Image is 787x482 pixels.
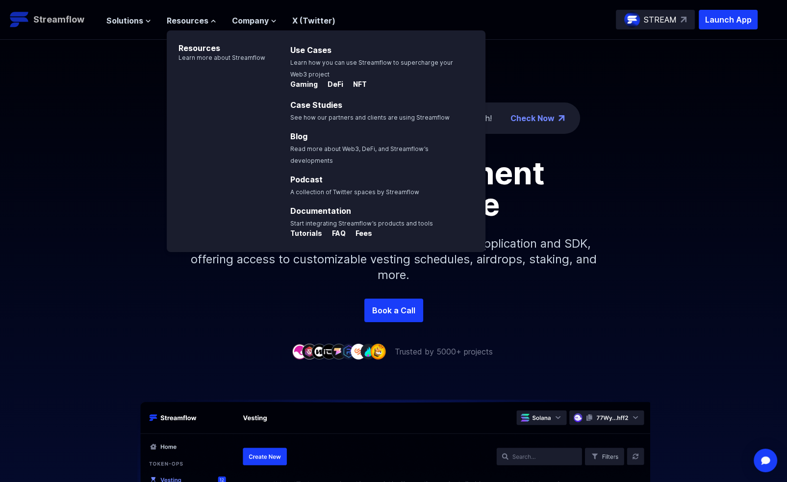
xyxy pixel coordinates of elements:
p: FAQ [324,228,346,238]
a: NFT [345,80,367,90]
a: STREAM [616,10,695,29]
a: Case Studies [290,100,342,110]
a: Check Now [510,112,555,124]
p: STREAM [644,14,677,25]
a: Fees [348,229,372,239]
a: FAQ [324,229,348,239]
div: Open Intercom Messenger [754,449,777,472]
a: Gaming [290,80,320,90]
a: Podcast [290,175,323,184]
img: company-1 [292,344,307,359]
p: DeFi [320,79,343,89]
a: X (Twitter) [292,16,335,25]
span: Read more about Web3, DeFi, and Streamflow’s developments [290,145,429,164]
p: Simplify your token distribution with Streamflow's Application and SDK, offering access to custom... [183,220,605,299]
p: Gaming [290,79,318,89]
p: Learn more about Streamflow [167,54,265,62]
img: top-right-arrow.png [559,115,564,121]
span: Learn how you can use Streamflow to supercharge your Web3 project [290,59,453,78]
a: Book a Call [364,299,423,322]
p: Trusted by 5000+ projects [395,346,493,357]
img: company-6 [341,344,356,359]
img: company-9 [370,344,386,359]
span: Start integrating Streamflow’s products and tools [290,220,433,227]
button: Resources [167,15,216,26]
img: company-4 [321,344,337,359]
span: Solutions [106,15,143,26]
a: Documentation [290,206,351,216]
button: Launch App [699,10,758,29]
span: See how our partners and clients are using Streamflow [290,114,450,121]
a: Blog [290,131,307,141]
img: company-5 [331,344,347,359]
p: Tutorials [290,228,322,238]
a: Tutorials [290,229,324,239]
p: Streamflow [33,13,84,26]
span: A collection of Twitter spaces by Streamflow [290,188,419,196]
button: Solutions [106,15,151,26]
img: company-3 [311,344,327,359]
img: company-7 [351,344,366,359]
button: Company [232,15,277,26]
span: Resources [167,15,208,26]
img: streamflow-logo-circle.png [624,12,640,27]
span: Company [232,15,269,26]
a: Use Cases [290,45,331,55]
p: Resources [167,30,265,54]
img: Streamflow Logo [10,10,29,29]
img: company-2 [302,344,317,359]
p: Fees [348,228,372,238]
img: company-8 [360,344,376,359]
a: DeFi [320,80,345,90]
img: top-right-arrow.svg [681,17,686,23]
p: NFT [345,79,367,89]
a: Streamflow [10,10,97,29]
